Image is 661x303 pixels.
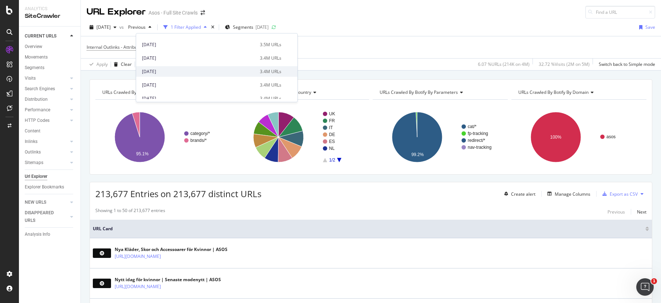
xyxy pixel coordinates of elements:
text: 100% [550,135,562,140]
div: Overview [25,43,42,51]
a: [URL][DOMAIN_NAME] [115,283,161,290]
button: 1 Filter Applied [161,21,210,33]
div: arrow-right-arrow-left [201,10,205,15]
div: 6.07 % URLs ( 214K on 4M ) [478,61,530,67]
div: Distribution [25,96,48,103]
button: Apply [87,59,108,70]
img: main image [93,248,111,258]
text: ES [329,139,335,144]
a: Url Explorer [25,173,75,180]
div: [DATE] [142,82,256,88]
text: FR [329,118,335,123]
button: Save [636,21,655,33]
div: Switch back to Simple mode [599,61,655,67]
a: Outlinks [25,148,68,156]
div: DISAPPEARED URLS [25,209,62,224]
svg: A chart. [511,105,646,169]
text: category/* [190,131,210,136]
div: Performance [25,106,50,114]
div: Clear [121,61,132,67]
span: 1 [651,278,657,284]
div: A chart. [373,105,508,169]
a: Explorer Bookmarks [25,183,75,191]
a: Search Engines [25,85,68,93]
button: Manage Columns [545,190,590,198]
span: vs [119,24,125,30]
h4: URLs Crawled By Botify By domain [517,87,640,98]
a: Movements [25,53,75,61]
img: main image [93,279,111,288]
div: Export as CSV [610,191,638,197]
a: Overview [25,43,75,51]
div: CURRENT URLS [25,32,56,40]
div: Search Engines [25,85,55,93]
svg: A chart. [95,105,230,169]
text: redirect/* [468,138,485,143]
a: Content [25,127,75,135]
button: Previous [125,21,154,33]
a: Visits [25,75,68,82]
text: nav-tracking [468,145,491,150]
span: URL Card [93,226,644,232]
input: Find a URL [585,6,655,19]
div: 3.4M URLs [260,68,281,75]
span: URLs Crawled By Botify By pagetype [102,89,175,95]
div: Nytt idag för kvinnor | Senaste modenytt | ASOS [115,276,221,283]
div: Outlinks [25,148,41,156]
a: HTTP Codes [25,117,68,124]
h4: URLs Crawled By Botify By pagetype [101,87,224,98]
div: Manage Columns [555,191,590,197]
span: Internal Outlinks - Attribute: data-link-group [87,44,174,50]
div: 3.4M URLs [260,82,281,88]
a: Analysis Info [25,231,75,238]
div: [DATE] [142,41,256,48]
text: 99.2% [411,152,424,157]
div: Nya Kläder, Skor och Accessoarer för Kvinnor | ASOS [115,246,227,253]
div: Next [637,209,646,215]
a: Performance [25,106,68,114]
button: Segments[DATE] [222,21,272,33]
div: 3.4M URLs [260,95,281,102]
span: Previous [125,24,146,30]
div: Showing 1 to 50 of 213,677 entries [95,207,165,216]
button: Save [135,59,154,70]
div: [DATE] [256,24,269,30]
div: Create alert [511,191,535,197]
h4: URLs Crawled By Botify By country [240,87,363,98]
button: Switch back to Simple mode [596,59,655,70]
a: NEW URLS [25,199,68,206]
div: Previous [607,209,625,215]
button: Clear [111,59,132,70]
div: Segments [25,64,44,72]
a: Sitemaps [25,159,68,167]
div: Analytics [25,6,75,12]
h4: URLs Crawled By Botify By parameters [378,87,501,98]
text: 95.1% [136,151,149,156]
div: Sitemaps [25,159,43,167]
div: [DATE] [142,68,256,75]
div: [DATE] [142,95,256,102]
span: URLs Crawled By Botify By parameters [380,89,458,95]
a: [URL][DOMAIN_NAME] [115,253,161,260]
div: SiteCrawler [25,12,75,20]
span: Segments [233,24,253,30]
a: Distribution [25,96,68,103]
button: Create alert [501,188,535,200]
text: cat/* [468,124,476,129]
div: URL Explorer [87,6,146,18]
text: NL [329,146,335,151]
div: NEW URLS [25,199,46,206]
span: 2025 Aug. 19th [96,24,111,30]
a: CURRENT URLS [25,32,68,40]
div: 3.5M URLs [260,41,281,48]
svg: A chart. [234,105,369,169]
button: Previous [607,207,625,216]
div: 1 Filter Applied [171,24,201,30]
text: UK [329,111,335,116]
div: Visits [25,75,36,82]
div: HTTP Codes [25,117,50,124]
button: [DATE] [87,21,119,33]
div: 3.4M URLs [260,55,281,61]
